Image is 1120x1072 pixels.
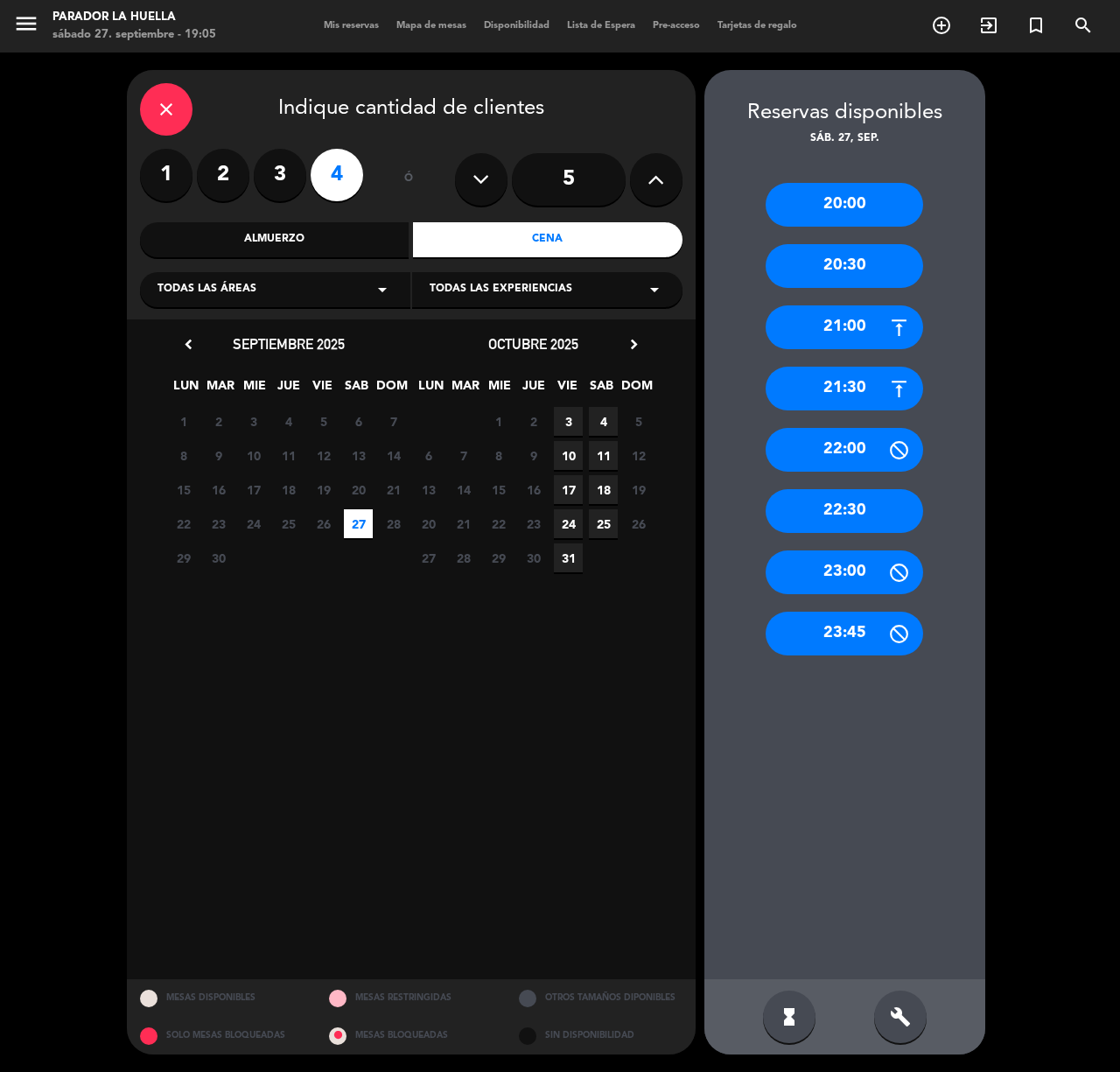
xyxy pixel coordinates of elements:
[52,26,216,44] div: sábado 27. septiembre - 19:05
[589,475,618,504] span: 18
[766,428,923,472] div: 22:00
[766,612,923,655] div: 23:45
[372,279,393,300] i: arrow_drop_down
[316,979,506,1017] div: MESAS RESTRINGIDAS
[554,475,583,504] span: 17
[484,509,513,538] span: 22
[451,375,479,404] span: MAR
[449,441,478,470] span: 7
[316,1017,506,1054] div: MESAS BLOQUEADAS
[484,543,513,572] span: 29
[204,407,233,436] span: 2
[931,15,952,36] i: add_circle_outline
[344,475,373,504] span: 20
[169,407,198,436] span: 1
[978,15,999,36] i: exit_to_app
[519,475,548,504] span: 16
[449,509,478,538] span: 21
[156,99,177,120] i: close
[779,1006,800,1027] i: hourglass_full
[589,509,618,538] span: 25
[179,335,198,354] i: chevron_left
[239,475,268,504] span: 17
[506,1017,696,1054] div: SIN DISPONIBILIDAD
[644,279,665,300] i: arrow_drop_down
[449,475,478,504] span: 14
[379,509,408,538] span: 28
[204,475,233,504] span: 16
[309,441,338,470] span: 12
[239,407,268,436] span: 3
[475,21,558,31] span: Disponibilidad
[766,183,923,227] div: 20:00
[309,475,338,504] span: 19
[309,509,338,538] span: 26
[171,375,200,404] span: LUN
[484,407,513,436] span: 1
[625,335,643,354] i: chevron_right
[644,21,709,31] span: Pre-acceso
[274,475,303,504] span: 18
[553,375,582,404] span: VIE
[519,407,548,436] span: 2
[624,509,653,538] span: 26
[414,509,443,538] span: 20
[554,543,583,572] span: 31
[344,509,373,538] span: 27
[449,543,478,572] span: 28
[13,11,39,43] button: menu
[485,375,514,404] span: MIE
[766,489,923,533] div: 22:30
[554,509,583,538] span: 24
[890,1006,911,1027] i: build
[206,375,234,404] span: MAR
[709,21,806,31] span: Tarjetas de regalo
[624,475,653,504] span: 19
[484,441,513,470] span: 8
[414,543,443,572] span: 27
[127,1017,317,1054] div: SOLO MESAS BLOQUEADAS
[169,543,198,572] span: 29
[308,375,337,404] span: VIE
[519,441,548,470] span: 9
[519,543,548,572] span: 30
[379,441,408,470] span: 14
[233,335,345,353] span: septiembre 2025
[311,149,363,201] label: 4
[766,367,923,410] div: 21:30
[274,375,303,404] span: JUE
[484,475,513,504] span: 15
[624,407,653,436] span: 5
[240,375,269,404] span: MIE
[766,305,923,349] div: 21:00
[140,222,409,257] div: Almuerzo
[558,21,644,31] span: Lista de Espera
[204,543,233,572] span: 30
[140,149,192,201] label: 1
[381,149,437,210] div: ó
[413,222,682,257] div: Cena
[157,281,256,298] span: Todas las áreas
[766,550,923,594] div: 23:00
[204,509,233,538] span: 23
[274,509,303,538] span: 25
[379,407,408,436] span: 7
[344,441,373,470] span: 13
[169,509,198,538] span: 22
[342,375,371,404] span: SAB
[197,149,249,201] label: 2
[379,475,408,504] span: 21
[239,441,268,470] span: 10
[204,441,233,470] span: 9
[169,475,198,504] span: 15
[254,149,306,201] label: 3
[169,441,198,470] span: 8
[587,375,616,404] span: SAB
[344,407,373,436] span: 6
[554,407,583,436] span: 3
[140,83,682,136] div: Indique cantidad de clientes
[127,979,317,1017] div: MESAS DISPONIBLES
[704,96,985,130] div: Reservas disponibles
[1073,15,1094,36] i: search
[704,130,985,148] div: sáb. 27, sep.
